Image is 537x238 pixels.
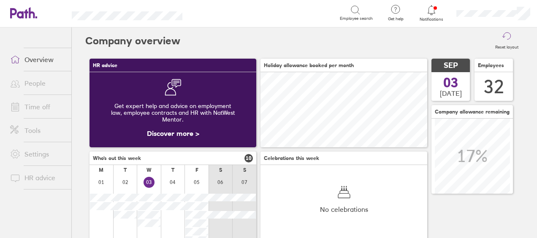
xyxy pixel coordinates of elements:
[3,75,71,92] a: People
[340,16,373,21] span: Employee search
[3,169,71,186] a: HR advice
[264,155,319,161] span: Celebrations this week
[264,62,354,68] span: Holiday allowance booked per month
[219,167,222,173] div: S
[320,206,368,213] span: No celebrations
[3,122,71,139] a: Tools
[85,27,180,54] h2: Company overview
[93,155,141,161] span: Who's out this week
[443,76,458,89] span: 03
[244,154,253,162] span: 10
[490,27,523,54] button: Reset layout
[205,9,227,16] div: Search
[435,109,510,115] span: Company allowance remaining
[490,42,523,50] label: Reset layout
[195,167,198,173] div: F
[147,129,199,138] a: Discover more >
[243,167,246,173] div: S
[171,167,174,173] div: T
[3,51,71,68] a: Overview
[440,89,462,97] span: [DATE]
[478,62,504,68] span: Employees
[418,17,445,22] span: Notifications
[418,4,445,22] a: Notifications
[3,98,71,115] a: Time off
[3,146,71,162] a: Settings
[444,61,458,70] span: SEP
[382,16,410,22] span: Get help
[124,167,127,173] div: T
[96,96,250,130] div: Get expert help and advice on employment law, employee contracts and HR with NatWest Mentor.
[146,167,152,173] div: W
[99,167,103,173] div: M
[484,76,504,97] div: 32
[93,62,117,68] span: HR advice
